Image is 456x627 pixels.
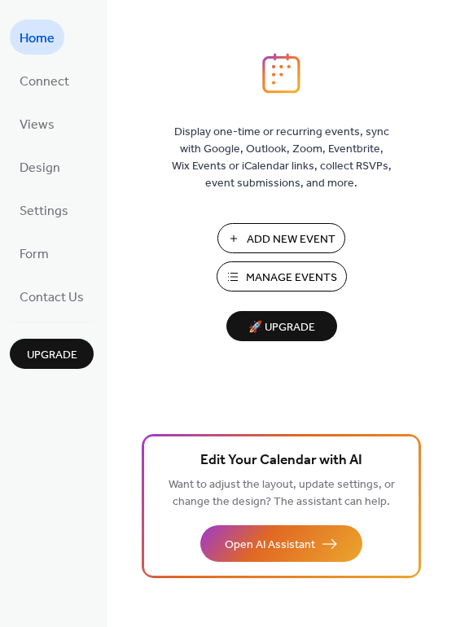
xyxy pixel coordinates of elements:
[10,278,94,313] a: Contact Us
[20,242,49,267] span: Form
[169,474,395,513] span: Want to adjust the layout, update settings, or change the design? The assistant can help.
[217,261,347,292] button: Manage Events
[246,270,337,287] span: Manage Events
[10,192,78,227] a: Settings
[10,63,79,98] a: Connect
[27,347,77,364] span: Upgrade
[10,149,70,184] a: Design
[20,156,60,181] span: Design
[217,223,345,253] button: Add New Event
[236,317,327,339] span: 🚀 Upgrade
[20,26,55,51] span: Home
[10,20,64,55] a: Home
[200,449,362,472] span: Edit Your Calendar with AI
[10,235,59,270] a: Form
[225,537,315,554] span: Open AI Assistant
[20,69,69,94] span: Connect
[20,112,55,138] span: Views
[20,285,84,310] span: Contact Us
[200,525,362,562] button: Open AI Assistant
[262,53,300,94] img: logo_icon.svg
[172,124,392,192] span: Display one-time or recurring events, sync with Google, Outlook, Zoom, Eventbrite, Wix Events or ...
[20,199,68,224] span: Settings
[226,311,337,341] button: 🚀 Upgrade
[247,231,335,248] span: Add New Event
[10,339,94,369] button: Upgrade
[10,106,64,141] a: Views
